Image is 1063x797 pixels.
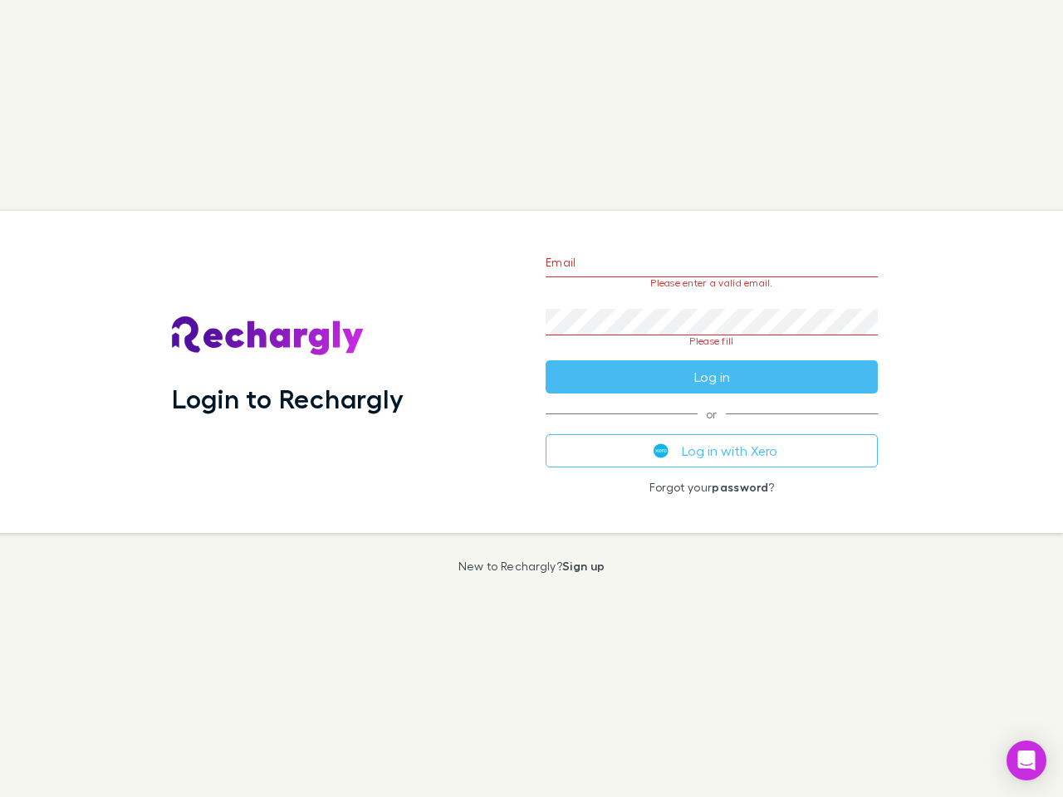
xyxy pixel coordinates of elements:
button: Log in with Xero [546,434,878,467]
img: Xero's logo [654,443,669,458]
a: password [712,480,768,494]
div: Open Intercom Messenger [1007,741,1046,780]
h1: Login to Rechargly [172,383,404,414]
p: New to Rechargly? [458,560,605,573]
p: Forgot your ? [546,481,878,494]
p: Please enter a valid email. [546,277,878,289]
span: or [546,413,878,414]
button: Log in [546,360,878,394]
a: Sign up [562,559,605,573]
img: Rechargly's Logo [172,316,365,356]
p: Please fill [546,335,878,347]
